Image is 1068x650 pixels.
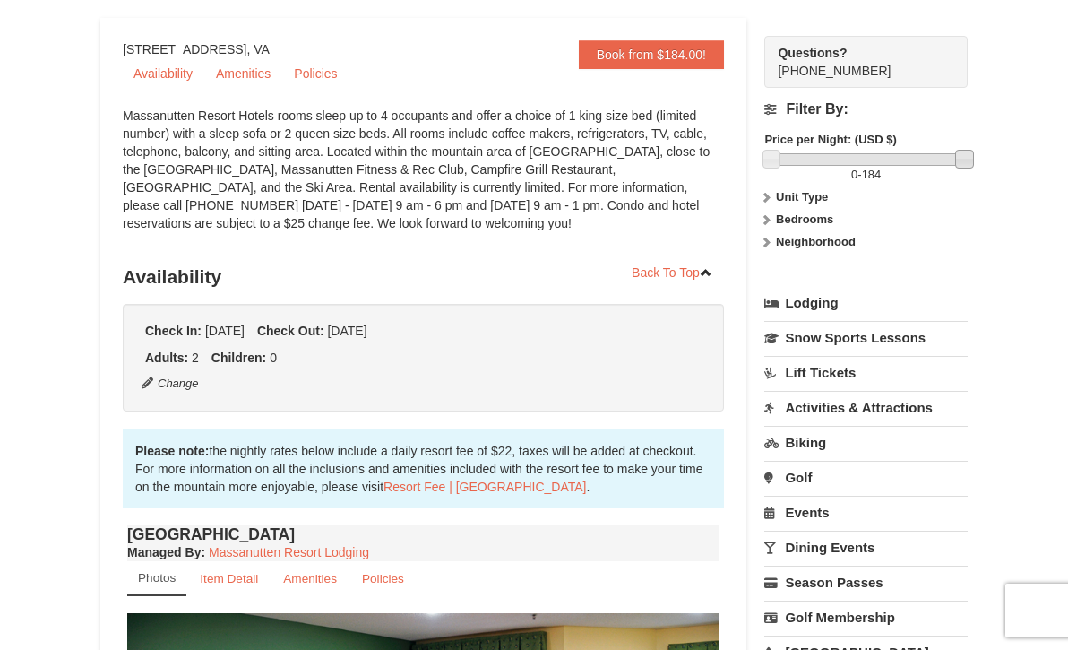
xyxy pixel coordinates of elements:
a: Massanutten Resort Lodging [209,545,369,559]
a: Activities & Attractions [764,391,968,424]
span: Managed By [127,545,201,559]
small: Amenities [283,572,337,585]
a: Biking [764,426,968,459]
span: 0 [270,351,277,365]
strong: Check In: [145,324,202,338]
a: Lodging [764,287,968,319]
span: 2 [192,351,199,365]
button: Change [141,374,200,394]
a: Golf Membership [764,601,968,634]
h4: Filter By: [764,101,968,117]
span: [DATE] [205,324,245,338]
span: [DATE] [327,324,366,338]
span: 184 [862,168,882,181]
a: Amenities [271,561,349,596]
h3: Availability [123,259,724,295]
small: Policies [362,572,404,585]
strong: : [127,545,205,559]
small: Photos [138,571,176,585]
strong: Neighborhood [776,235,856,248]
div: Massanutten Resort Hotels rooms sleep up to 4 occupants and offer a choice of 1 king size bed (li... [123,107,724,250]
a: Dining Events [764,531,968,564]
a: Snow Sports Lessons [764,321,968,354]
strong: Questions? [778,46,847,60]
small: Item Detail [200,572,258,585]
strong: Price per Night: (USD $) [764,133,896,146]
a: Golf [764,461,968,494]
a: Photos [127,561,186,596]
a: Resort Fee | [GEOGRAPHIC_DATA] [383,480,586,494]
a: Book from $184.00! [579,40,724,69]
strong: Children: [211,351,266,365]
a: Item Detail [188,561,270,596]
strong: Please note: [135,444,209,458]
span: [PHONE_NUMBER] [778,44,935,78]
h4: [GEOGRAPHIC_DATA] [127,525,719,543]
label: - [764,166,968,184]
a: Lift Tickets [764,356,968,389]
a: Back To Top [620,259,724,286]
a: Season Passes [764,566,968,599]
a: Amenities [205,60,281,87]
a: Policies [350,561,416,596]
strong: Check Out: [257,324,324,338]
a: Availability [123,60,203,87]
a: Policies [283,60,348,87]
span: 0 [851,168,857,181]
strong: Unit Type [776,190,828,204]
strong: Adults: [145,351,188,365]
a: Events [764,496,968,529]
strong: Bedrooms [776,212,833,226]
div: the nightly rates below include a daily resort fee of $22, taxes will be added at checkout. For m... [123,429,724,508]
